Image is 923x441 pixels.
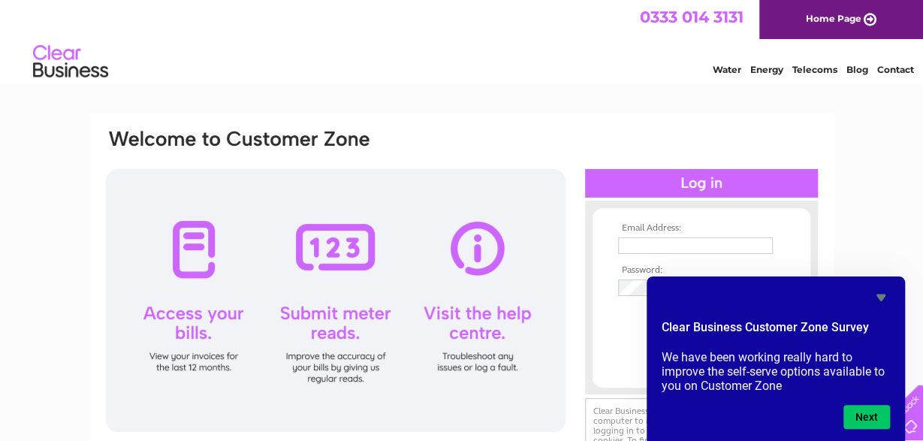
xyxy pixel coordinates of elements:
[792,64,837,75] a: Telecoms
[618,351,789,365] a: Forgotten password?
[662,350,890,393] p: We have been working really hard to improve the self-serve options available to you on Customer Zone
[614,265,789,276] th: Password:
[750,64,783,75] a: Energy
[614,223,789,234] th: Email Address:
[107,8,817,73] div: Clear Business is a trading name of Verastar Limited (registered in [GEOGRAPHIC_DATA] No. 3667643...
[662,319,890,344] h2: Clear Business Customer Zone Survey
[872,288,890,307] button: Hide survey
[662,288,890,429] div: Clear Business Customer Zone Survey
[32,39,109,85] img: logo.png
[713,64,741,75] a: Water
[614,307,789,322] td: Remember me?
[846,64,868,75] a: Blog
[640,8,744,26] a: 0333 014 3131
[843,405,890,429] button: Next question
[877,64,914,75] a: Contact
[618,365,789,379] a: Not registered?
